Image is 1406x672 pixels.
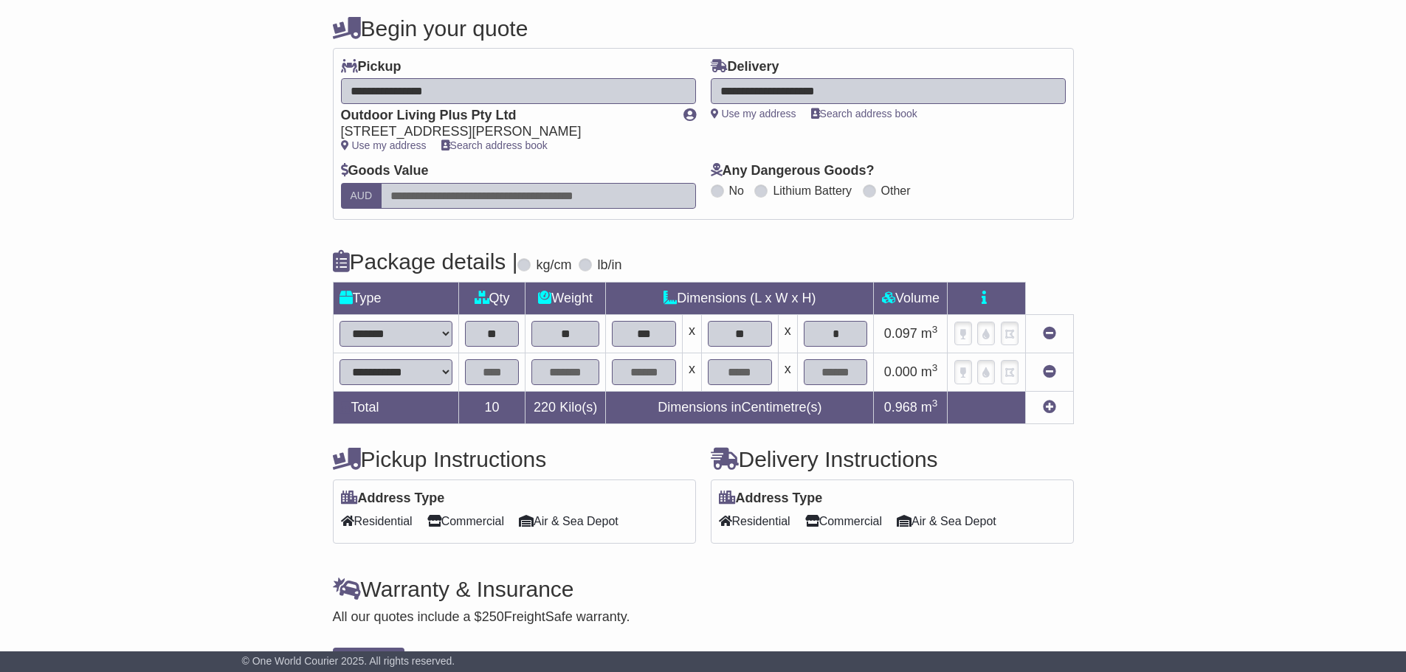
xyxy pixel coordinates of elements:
td: Dimensions in Centimetre(s) [606,391,874,423]
span: 250 [482,609,504,624]
span: Air & Sea Depot [519,510,618,533]
span: 220 [534,400,556,415]
label: Any Dangerous Goods? [711,163,875,179]
span: 0.097 [884,326,917,341]
label: Address Type [719,491,823,507]
td: x [778,314,797,353]
td: x [683,353,702,391]
label: No [729,184,744,198]
a: Search address book [441,139,548,151]
sup: 3 [932,398,938,409]
a: Add new item [1043,400,1056,415]
label: kg/cm [536,257,571,274]
a: Use my address [711,108,796,119]
label: Other [881,184,911,198]
td: Type [333,282,459,314]
label: Address Type [341,491,445,507]
td: Total [333,391,459,423]
td: Qty [459,282,525,314]
a: Search address book [811,108,917,119]
td: Volume [874,282,948,314]
h4: Delivery Instructions [711,447,1074,471]
span: Commercial [805,510,882,533]
label: Lithium Battery [773,184,852,198]
span: m [921,326,938,341]
sup: 3 [932,324,938,335]
a: Use my address [341,139,427,151]
td: Kilo(s) [525,391,605,423]
span: Residential [719,510,790,533]
div: [STREET_ADDRESS][PERSON_NAME] [341,124,669,140]
span: Commercial [427,510,504,533]
span: m [921,364,938,379]
a: Remove this item [1043,326,1056,341]
span: m [921,400,938,415]
label: Pickup [341,59,402,75]
td: x [683,314,702,353]
sup: 3 [932,362,938,373]
h4: Pickup Instructions [333,447,696,471]
h4: Package details | [333,249,518,274]
span: Residential [341,510,413,533]
h4: Warranty & Insurance [333,577,1074,601]
td: Weight [525,282,605,314]
td: Dimensions (L x W x H) [606,282,874,314]
a: Remove this item [1043,364,1056,379]
span: 0.968 [884,400,917,415]
td: 10 [459,391,525,423]
span: 0.000 [884,364,917,379]
label: Delivery [711,59,779,75]
h4: Begin your quote [333,16,1074,41]
label: lb/in [597,257,621,274]
div: All our quotes include a $ FreightSafe warranty. [333,609,1074,626]
div: Outdoor Living Plus Pty Ltd [341,108,669,124]
label: Goods Value [341,163,429,179]
label: AUD [341,183,382,209]
td: x [778,353,797,391]
span: © One World Courier 2025. All rights reserved. [242,655,455,667]
span: Air & Sea Depot [897,510,996,533]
